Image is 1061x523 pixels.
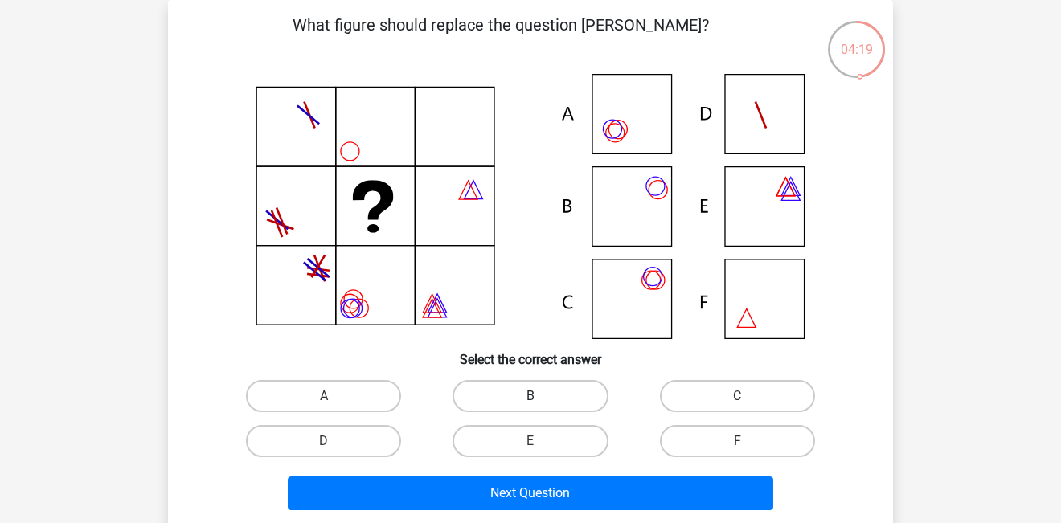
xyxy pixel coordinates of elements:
div: 04:19 [826,19,887,59]
label: D [246,425,401,457]
p: What figure should replace the question [PERSON_NAME]? [194,13,807,61]
button: Next Question [288,476,774,510]
h6: Select the correct answer [194,339,867,367]
label: A [246,380,401,412]
label: B [453,380,608,412]
label: E [453,425,608,457]
label: C [660,380,815,412]
label: F [660,425,815,457]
